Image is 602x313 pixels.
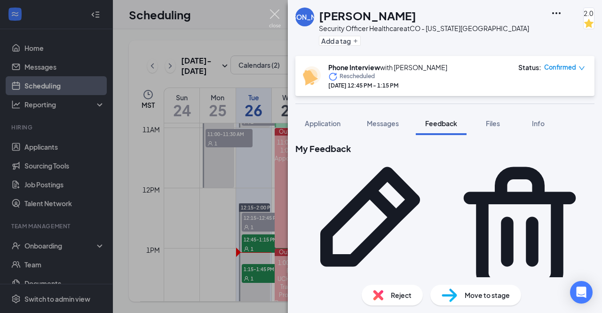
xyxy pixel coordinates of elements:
span: Reject [391,290,412,300]
span: Feedback [425,119,457,128]
span: Move to stage [465,290,510,300]
span: Rescheduled [340,72,375,81]
span: Info [532,119,545,128]
div: Status : [518,63,541,72]
svg: Trash [445,154,594,304]
span: Files [486,119,500,128]
span: Application [305,119,341,128]
svg: Loading [328,72,338,81]
div: with [PERSON_NAME] [328,63,447,72]
div: Open Intercom Messenger [570,281,593,304]
div: [PERSON_NAME] [277,12,332,22]
div: [DATE] 12:45 PM - 1:15 PM [328,81,447,89]
b: Phone Interview [328,63,380,72]
h2: My Feedback [295,143,594,154]
span: 2.0 [584,8,594,18]
h1: [PERSON_NAME] [319,8,416,24]
span: down [578,65,585,72]
div: Security Officer Healthcare at CO - [US_STATE][GEOGRAPHIC_DATA] [319,24,529,33]
button: PlusAdd a tag [319,36,361,46]
span: Confirmed [544,63,576,72]
svg: Plus [353,38,358,44]
svg: Ellipses [551,8,562,19]
span: Messages [367,119,399,128]
svg: Pencil [295,154,445,304]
